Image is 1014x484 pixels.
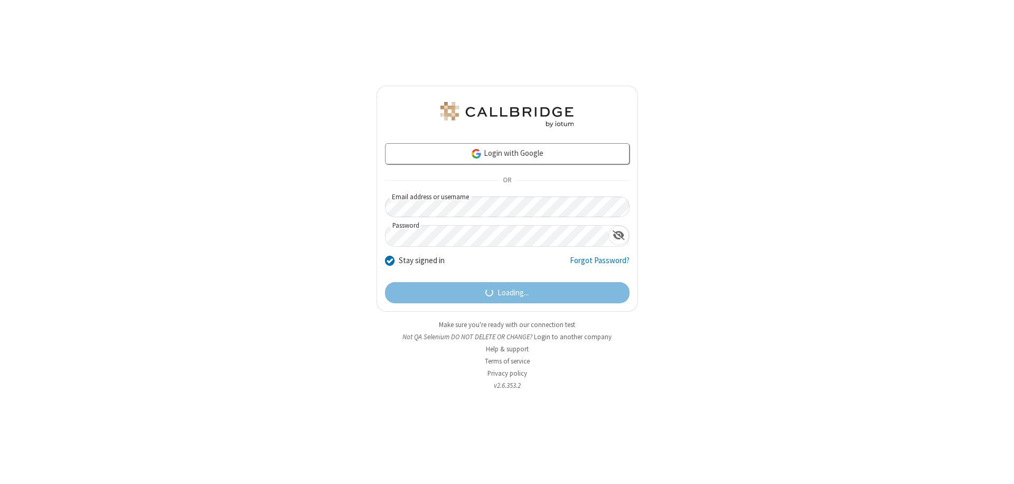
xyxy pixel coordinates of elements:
button: Login to another company [534,332,612,342]
input: Email address or username [385,197,630,217]
a: Make sure you're ready with our connection test [439,320,575,329]
div: Show password [608,226,629,245]
a: Terms of service [485,357,530,366]
button: Loading... [385,282,630,303]
a: Login with Google [385,143,630,164]
img: google-icon.png [471,148,482,160]
span: Loading... [497,287,529,299]
img: QA Selenium DO NOT DELETE OR CHANGE [438,102,576,127]
span: OR [499,173,515,188]
a: Forgot Password? [570,255,630,275]
input: Password [386,226,608,246]
label: Stay signed in [399,255,445,267]
a: Help & support [486,345,529,353]
li: Not QA Selenium DO NOT DELETE OR CHANGE? [377,332,638,342]
a: Privacy policy [487,369,527,378]
li: v2.6.353.2 [377,380,638,390]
